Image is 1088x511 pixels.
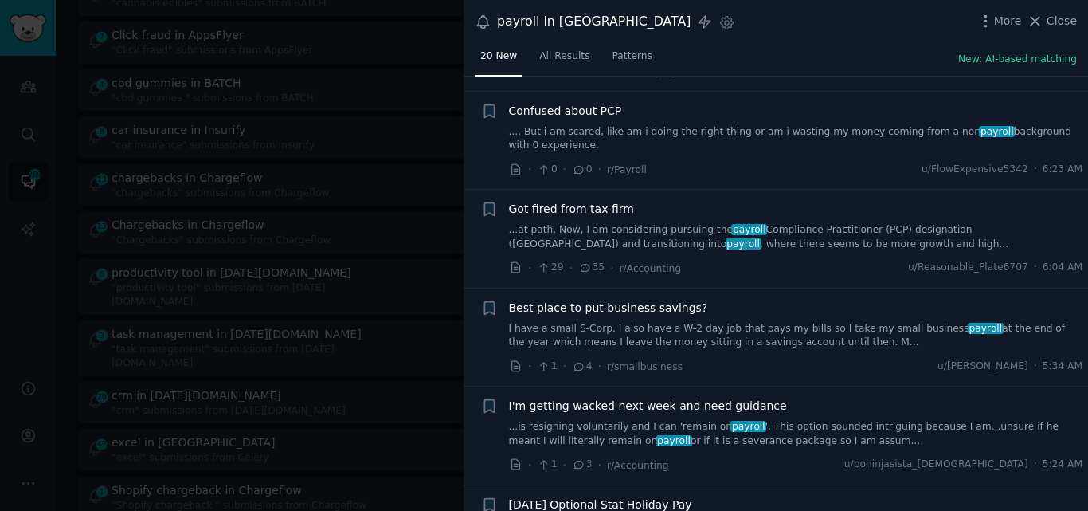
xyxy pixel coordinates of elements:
span: · [598,161,601,178]
span: payroll [730,421,766,432]
span: u/Reasonable_Plate6707 [908,261,1028,275]
span: r/Accounting [620,263,682,274]
a: I have a small S-Corp. I also have a W-2 day job that pays my bills so I take my small businesspa... [509,322,1083,350]
span: payroll [656,435,692,446]
span: · [569,260,573,277]
span: 0 [537,163,557,177]
span: r/Accounting [607,460,669,471]
span: Close [1047,13,1077,29]
button: New: AI-based matching [958,53,1077,67]
span: · [1034,163,1037,177]
span: · [528,457,531,474]
span: · [1034,360,1037,374]
span: 5:34 AM [1043,360,1082,374]
span: 5:24 AM [1043,458,1082,472]
span: payroll [726,238,761,250]
span: Patterns [612,49,652,64]
span: u/boninjasista_[DEMOGRAPHIC_DATA] [844,458,1028,472]
span: · [610,260,613,277]
span: 1 [537,360,557,374]
a: Patterns [607,44,658,77]
span: 35 [578,261,605,275]
div: payroll in [GEOGRAPHIC_DATA] [497,12,691,32]
span: All Results [539,49,589,64]
span: r/Bookkeeping [607,66,677,77]
span: payroll [968,323,1004,334]
a: Best place to put business savings? [509,300,708,316]
span: u/[PERSON_NAME] [937,360,1028,374]
span: payroll [731,224,767,235]
span: · [1034,458,1037,472]
span: 20 New [480,49,517,64]
span: r/smallbusiness [607,361,683,372]
span: payroll [979,126,1015,137]
span: r/Payroll [607,164,647,175]
span: · [563,161,566,178]
span: 29 [537,261,563,275]
a: ...at path. Now, I am considering pursuing thepayrollCompliance Practitioner (PCP) designation ([... [509,223,1083,251]
button: More [977,13,1022,29]
a: 20 New [475,44,522,77]
span: 1 [537,458,557,472]
button: Close [1027,13,1077,29]
a: ...is resigning voluntarily and I can 'remain onpayroll'. This option sounded intriguing because ... [509,420,1083,448]
span: 6:04 AM [1043,261,1082,275]
a: All Results [534,44,595,77]
span: · [528,161,531,178]
span: · [528,260,531,277]
span: u/FlowExpensive5342 [922,163,1028,177]
span: 3 [572,458,592,472]
span: · [563,358,566,375]
span: · [528,358,531,375]
span: 4 [572,360,592,374]
a: .... But i am scared, like am i doing the right thing or am i wasting my money coming from a nonp... [509,125,1083,153]
span: · [598,457,601,474]
a: Confused about PCP [509,103,622,120]
span: · [598,358,601,375]
span: 6:23 AM [1043,163,1082,177]
a: I'm getting wacked next week and need guidance [509,398,787,415]
span: 0 [572,163,592,177]
span: · [1034,261,1037,275]
a: Got fired from tax firm [509,201,634,218]
span: More [994,13,1022,29]
span: · [563,457,566,474]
